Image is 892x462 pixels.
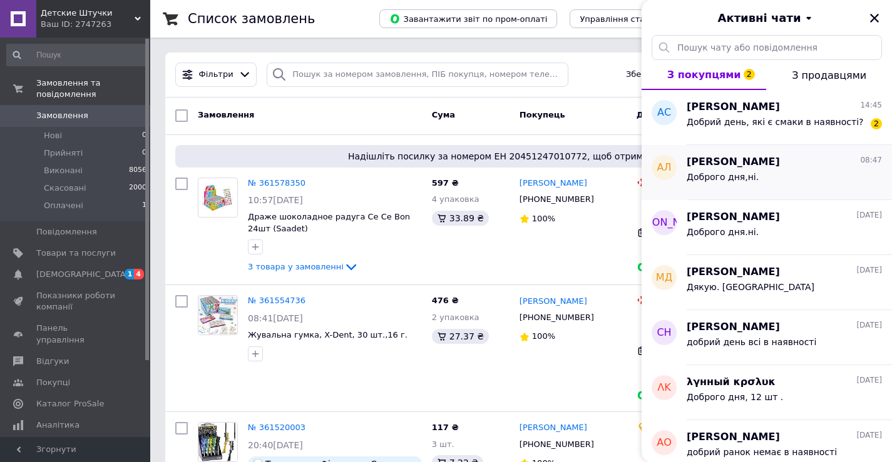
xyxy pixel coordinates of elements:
[432,296,459,305] span: 476 ₴
[248,212,410,233] a: Драже шоколадное радуга Ce Ce Bon 24шт (Saadet)
[642,60,766,90] button: З покупцями2
[36,356,69,367] span: Відгуки
[532,214,555,223] span: 100%
[248,313,303,323] span: 08:41[DATE]
[520,110,565,119] span: Покупець
[744,69,755,80] span: 2
[687,375,776,389] span: λγнный κρσλυκ
[717,10,801,26] span: Активні чати
[687,100,780,114] span: [PERSON_NAME]
[570,9,685,28] button: Управління статусами
[248,440,303,450] span: 20:40[DATE]
[856,210,882,221] span: [DATE]
[687,155,780,169] span: [PERSON_NAME]
[248,178,305,188] a: № 361578350
[248,262,359,271] a: 3 товара у замовленні
[677,10,857,26] button: Активні чати
[642,255,892,310] button: МД[PERSON_NAME][DATE]Дякую. [GEOGRAPHIC_DATA]
[198,110,254,119] span: Замовлення
[792,69,866,81] span: З продавцями
[520,422,587,434] a: [PERSON_NAME]
[432,313,479,322] span: 2 упаковка
[36,78,150,100] span: Замовлення та повідомлення
[856,265,882,276] span: [DATE]
[248,262,344,271] span: 3 товара у замовленні
[36,269,129,280] span: [DEMOGRAPHIC_DATA]
[142,130,146,141] span: 0
[44,148,83,159] span: Прийняті
[517,309,597,326] div: [PHONE_NUMBER]
[142,200,146,211] span: 1
[129,165,146,176] span: 8056
[248,296,305,305] a: № 361554736
[198,423,237,461] img: Фото товару
[36,323,116,345] span: Панель управління
[687,337,816,347] span: добрий день всі в наявності
[432,194,479,204] span: 4 упаковка
[687,430,780,444] span: [PERSON_NAME]
[687,172,759,182] span: Доброго дня,ні.
[198,422,238,462] a: Фото товару
[687,447,837,457] span: добрий ранок немає в наявності
[267,63,568,87] input: Пошук за номером замовлення, ПІБ покупця, номером телефону, Email, номером накладної
[41,8,135,19] span: Детские Штучки
[432,211,489,226] div: 33.89 ₴
[125,269,135,279] span: 1
[856,375,882,386] span: [DATE]
[199,69,233,81] span: Фільтри
[248,195,303,205] span: 10:57[DATE]
[389,13,547,24] span: Завантажити звіт по пром-оплаті
[687,320,780,334] span: [PERSON_NAME]
[860,155,882,166] span: 08:47
[36,110,88,121] span: Замовлення
[44,183,86,194] span: Скасовані
[379,9,557,28] button: Завантажити звіт по пром-оплаті
[44,165,83,176] span: Виконані
[36,226,97,238] span: Повідомлення
[180,150,862,163] span: Надішліть посилку за номером ЕН 20451247010772, щоб отримати оплату
[766,60,892,90] button: З продавцями
[687,227,759,237] span: Доброго дня.ні.
[856,430,882,441] span: [DATE]
[198,183,237,211] img: Фото товару
[657,106,671,120] span: АС
[687,117,863,127] span: Добрий день, які є смаки в наявності?
[198,296,237,334] img: Фото товару
[657,326,671,340] span: СН
[517,436,597,453] div: [PHONE_NUMBER]
[129,183,146,194] span: 2000
[36,419,79,431] span: Аналітика
[656,271,672,285] span: МД
[626,69,711,81] span: Збережені фільтри:
[687,282,814,292] span: Дякую. [GEOGRAPHIC_DATA]
[856,320,882,331] span: [DATE]
[867,11,882,26] button: Закрити
[142,148,146,159] span: 0
[134,269,144,279] span: 4
[6,44,148,66] input: Пошук
[41,19,150,30] div: Ваш ID: 2747263
[248,330,408,339] a: Жувальна гумка, X-Dent, 30 шт.,16 г.
[623,216,706,230] span: [PERSON_NAME]
[520,178,587,189] a: [PERSON_NAME]
[687,392,783,402] span: Доброго дня, 12 шт .
[687,210,780,224] span: [PERSON_NAME]
[580,14,675,24] span: Управління статусами
[687,265,780,279] span: [PERSON_NAME]
[36,377,70,388] span: Покупці
[248,423,305,432] a: № 361520003
[642,200,892,255] button: [PERSON_NAME][PERSON_NAME][DATE]Доброго дня.ні.
[520,296,587,308] a: [PERSON_NAME]
[642,90,892,145] button: АС[PERSON_NAME]14:45Добрий день, які є смаки в наявності?2
[652,35,882,60] input: Пошук чату або повідомлення
[871,118,882,129] span: 2
[198,178,238,218] a: Фото товару
[198,295,238,335] a: Фото товару
[36,248,116,259] span: Товари та послуги
[432,439,454,449] span: 3 шт.
[44,200,83,211] span: Оплачені
[432,423,459,432] span: 117 ₴
[642,145,892,200] button: АЛ[PERSON_NAME]08:47Доброго дня,ні.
